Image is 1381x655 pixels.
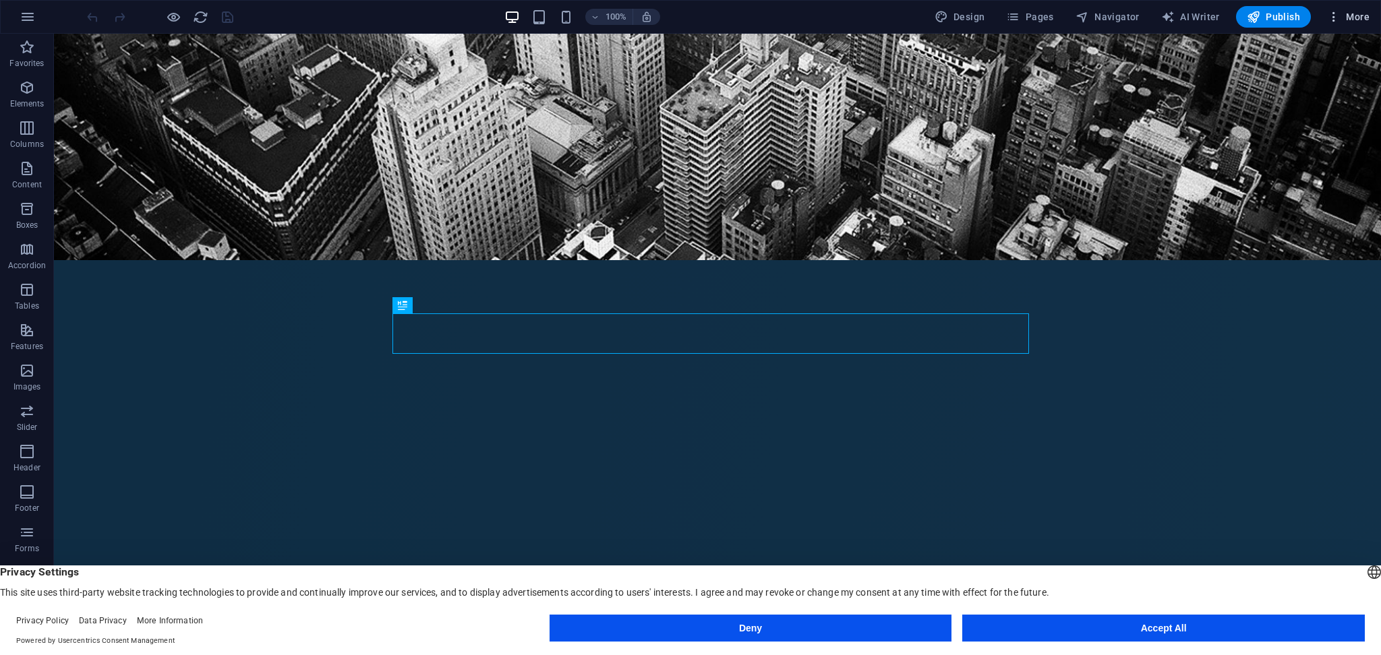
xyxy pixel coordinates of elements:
[929,6,991,28] button: Design
[585,9,633,25] button: 100%
[929,6,991,28] div: Design (Ctrl+Alt+Y)
[12,179,42,190] p: Content
[16,220,38,230] p: Boxes
[1161,10,1220,24] span: AI Writer
[165,9,181,25] button: Click here to leave preview mode and continue editing
[1070,6,1145,28] button: Navigator
[8,260,46,271] p: Accordion
[192,9,208,25] button: reload
[935,10,985,24] span: Design
[1156,6,1225,28] button: AI Writer
[17,422,38,433] p: Slider
[1001,6,1059,28] button: Pages
[1322,6,1375,28] button: More
[1236,6,1311,28] button: Publish
[9,58,44,69] p: Favorites
[13,381,41,392] p: Images
[1006,10,1053,24] span: Pages
[11,341,43,352] p: Features
[10,98,45,109] p: Elements
[1076,10,1140,24] span: Navigator
[15,503,39,513] p: Footer
[10,139,44,150] p: Columns
[193,9,208,25] i: Reload page
[1327,10,1370,24] span: More
[15,301,39,311] p: Tables
[13,462,40,473] p: Header
[606,9,627,25] h6: 100%
[15,543,39,554] p: Forms
[1247,10,1300,24] span: Publish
